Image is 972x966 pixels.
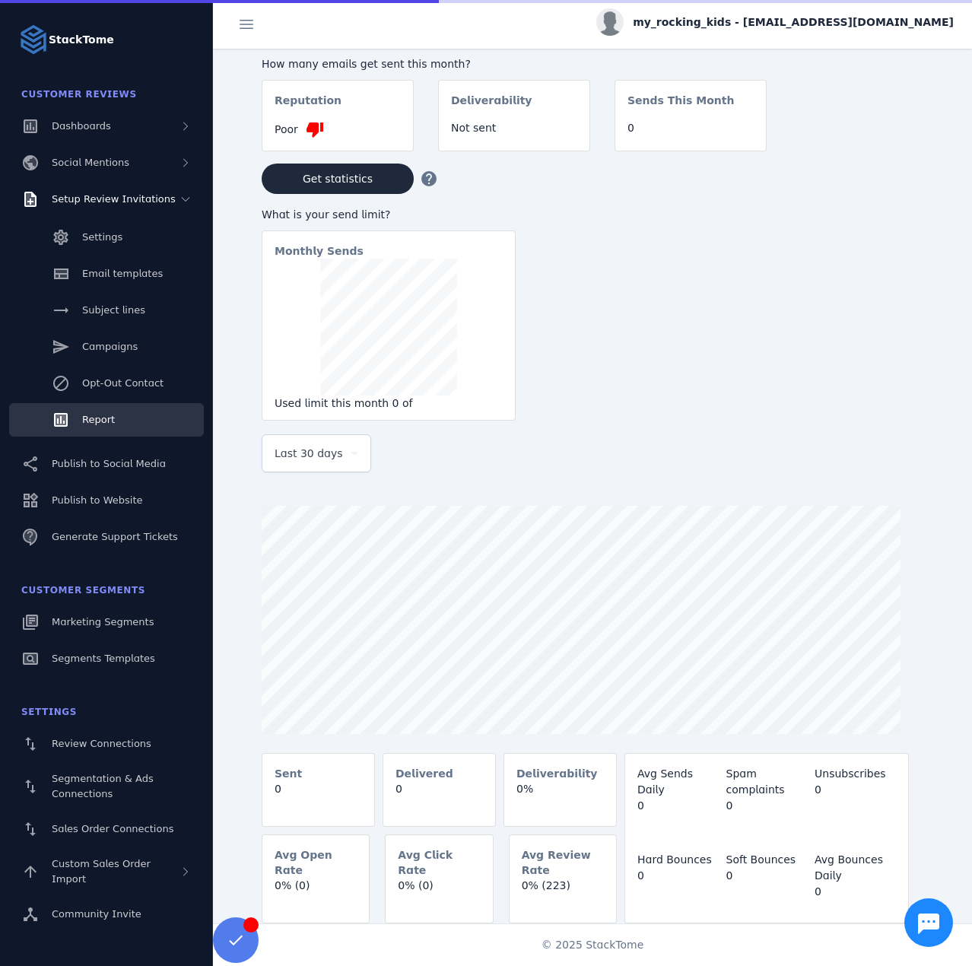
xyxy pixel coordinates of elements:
a: Community Invite [9,898,204,931]
div: 0 [726,798,808,814]
mat-card-subtitle: Avg Open Rate [275,847,357,878]
div: 0 [726,868,808,884]
div: What is your send limit? [262,207,516,223]
span: Community Invite [52,908,141,920]
a: Email templates [9,257,204,291]
a: Generate Support Tickets [9,520,204,554]
span: Opt-Out Contact [82,377,164,389]
a: Publish to Website [9,484,204,517]
span: Dashboards [52,120,111,132]
div: 0 [815,782,896,798]
mat-card-subtitle: Sent [275,766,302,781]
span: Setup Review Invitations [52,193,176,205]
div: Avg Sends Daily [637,766,719,798]
span: Email templates [82,268,163,279]
a: Campaigns [9,330,204,364]
div: 0 [637,868,719,884]
div: Spam complaints [726,766,808,798]
div: How many emails get sent this month? [262,56,767,72]
span: Social Mentions [52,157,129,168]
a: Marketing Segments [9,605,204,639]
mat-card-subtitle: Monthly Sends [275,243,364,259]
span: Campaigns [82,341,138,352]
div: Hard Bounces [637,852,719,868]
span: Poor [275,122,298,138]
a: Sales Order Connections [9,812,204,846]
img: Logo image [18,24,49,55]
mat-icon: thumb_down [306,120,324,138]
strong: StackTome [49,32,114,48]
a: Segments Templates [9,642,204,675]
span: Settings [21,707,77,717]
div: Not sent [451,120,577,136]
span: Review Connections [52,738,151,749]
span: Last 30 days [275,444,343,462]
span: Customer Reviews [21,89,137,100]
mat-card-content: 0% (0) [386,878,492,906]
div: 0 [815,884,896,900]
div: Used limit this month 0 of [275,396,503,412]
a: Settings [9,221,204,254]
mat-card-subtitle: Deliverability [451,93,532,120]
a: Report [9,403,204,437]
div: 0 [637,798,719,814]
span: Marketing Segments [52,616,154,628]
a: Opt-Out Contact [9,367,204,400]
span: Publish to Website [52,494,142,506]
div: Avg Bounces Daily [815,852,896,884]
mat-card-content: 0% (0) [262,878,369,906]
mat-card-content: 0% [504,781,616,809]
mat-card-content: 0 [262,781,374,809]
span: Publish to Social Media [52,458,166,469]
span: Customer Segments [21,585,145,596]
a: Publish to Social Media [9,447,204,481]
a: Review Connections [9,727,204,761]
div: Soft Bounces [726,852,808,868]
a: Subject lines [9,294,204,327]
span: Report [82,414,115,425]
span: Custom Sales Order Import [52,858,151,885]
a: Segmentation & Ads Connections [9,764,204,809]
mat-card-content: 0 [615,120,766,148]
mat-card-subtitle: Reputation [275,93,341,120]
div: Unsubscribes [815,766,896,782]
button: Get statistics [262,164,414,194]
mat-card-subtitle: Deliverability [516,766,598,781]
span: Segmentation & Ads Connections [52,773,154,799]
button: my_rocking_kids - [EMAIL_ADDRESS][DOMAIN_NAME] [596,8,954,36]
span: Subject lines [82,304,145,316]
span: Get statistics [303,173,373,184]
span: my_rocking_kids - [EMAIL_ADDRESS][DOMAIN_NAME] [633,14,954,30]
mat-card-content: 0% (223) [510,878,616,906]
span: © 2025 StackTome [542,937,644,953]
span: Settings [82,231,122,243]
mat-card-subtitle: Sends This Month [627,93,734,120]
mat-card-content: 0 [383,781,495,809]
span: Generate Support Tickets [52,531,178,542]
mat-card-subtitle: Avg Click Rate [398,847,480,878]
span: Sales Order Connections [52,823,173,834]
mat-card-subtitle: Delivered [395,766,453,781]
span: Segments Templates [52,653,155,664]
img: profile.jpg [596,8,624,36]
mat-card-subtitle: Avg Review Rate [522,847,604,878]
